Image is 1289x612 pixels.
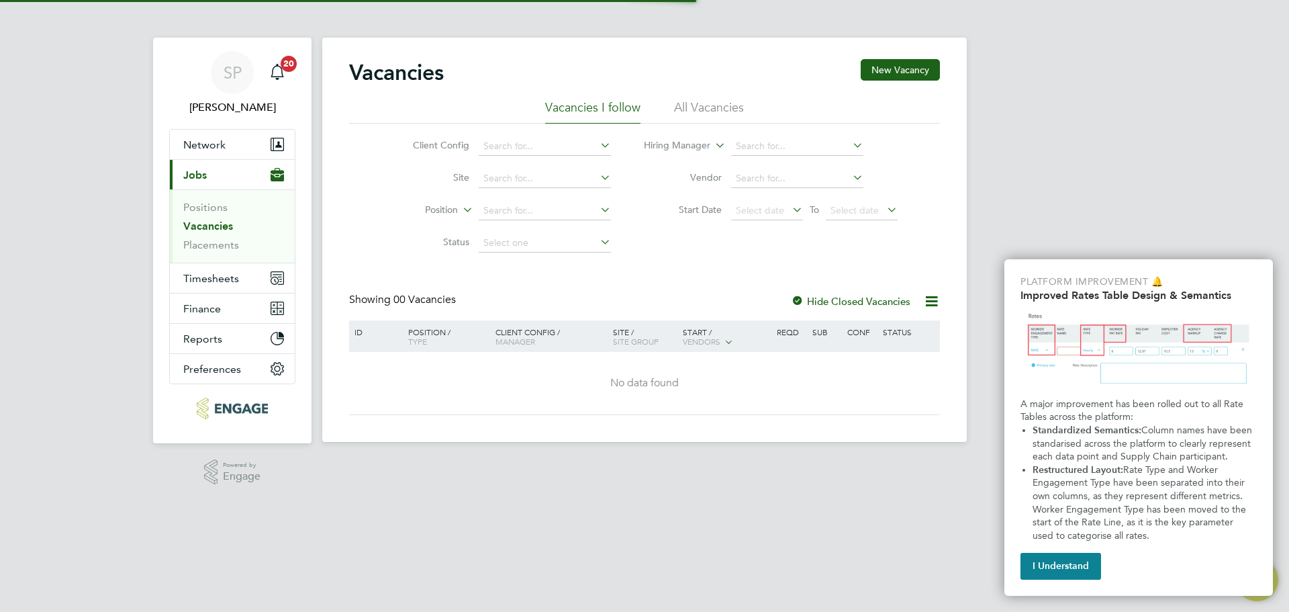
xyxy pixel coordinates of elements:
[492,320,610,353] div: Client Config /
[183,333,222,345] span: Reports
[381,204,458,217] label: Position
[861,59,940,81] button: New Vacancy
[1020,289,1257,302] h2: Improved Rates Table Design & Semantics
[644,171,722,183] label: Vendor
[1033,464,1123,476] strong: Restructured Layout:
[392,139,469,151] label: Client Config
[679,320,773,354] div: Start /
[398,320,492,353] div: Position /
[169,398,295,419] a: Go to home page
[223,460,260,471] span: Powered by
[1033,425,1141,436] strong: Standardized Semantics:
[1020,275,1257,289] p: Platform Improvement 🔔
[183,363,241,376] span: Preferences
[879,320,938,343] div: Status
[183,169,207,181] span: Jobs
[183,302,221,315] span: Finance
[1004,259,1273,596] div: Improved Rate Table Semantics
[773,320,808,343] div: Reqd
[1020,398,1257,424] p: A major improvement has been rolled out to all Rate Tables across the platform:
[169,51,295,116] a: Go to account details
[392,171,469,183] label: Site
[613,336,659,347] span: Site Group
[633,139,710,152] label: Hiring Manager
[183,220,233,232] a: Vacancies
[479,202,611,220] input: Search for...
[183,238,239,251] a: Placements
[479,234,611,253] input: Select one
[169,99,295,116] span: Simerjit Padda
[479,169,611,188] input: Search for...
[349,293,459,307] div: Showing
[351,320,398,343] div: ID
[495,336,535,347] span: Manager
[830,204,879,216] span: Select date
[731,137,863,156] input: Search for...
[349,59,444,86] h2: Vacancies
[183,201,228,214] a: Positions
[224,64,242,81] span: SP
[197,398,268,419] img: axcis-logo-retina.png
[223,471,260,482] span: Engage
[791,295,910,308] label: Hide Closed Vacancies
[351,376,938,390] div: No data found
[610,320,680,353] div: Site /
[844,320,879,343] div: Conf
[644,204,722,216] label: Start Date
[183,272,239,285] span: Timesheets
[809,320,844,343] div: Sub
[392,236,469,248] label: Status
[1020,307,1257,392] img: Updated Rates Table Design & Semantics
[683,336,720,347] span: Vendors
[731,169,863,188] input: Search for...
[736,204,784,216] span: Select date
[674,99,744,124] li: All Vacancies
[1020,553,1101,580] button: I Understand
[408,336,427,347] span: Type
[153,38,312,443] nav: Main navigation
[545,99,640,124] li: Vacancies I follow
[1033,464,1249,541] span: Rate Type and Worker Engagement Type have been separated into their own columns, as they represen...
[183,138,226,151] span: Network
[806,201,823,218] span: To
[1033,425,1255,462] span: Column names have been standarised across the platform to clearly represent each data point and S...
[479,137,611,156] input: Search for...
[393,293,456,306] span: 00 Vacancies
[281,56,297,72] span: 20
